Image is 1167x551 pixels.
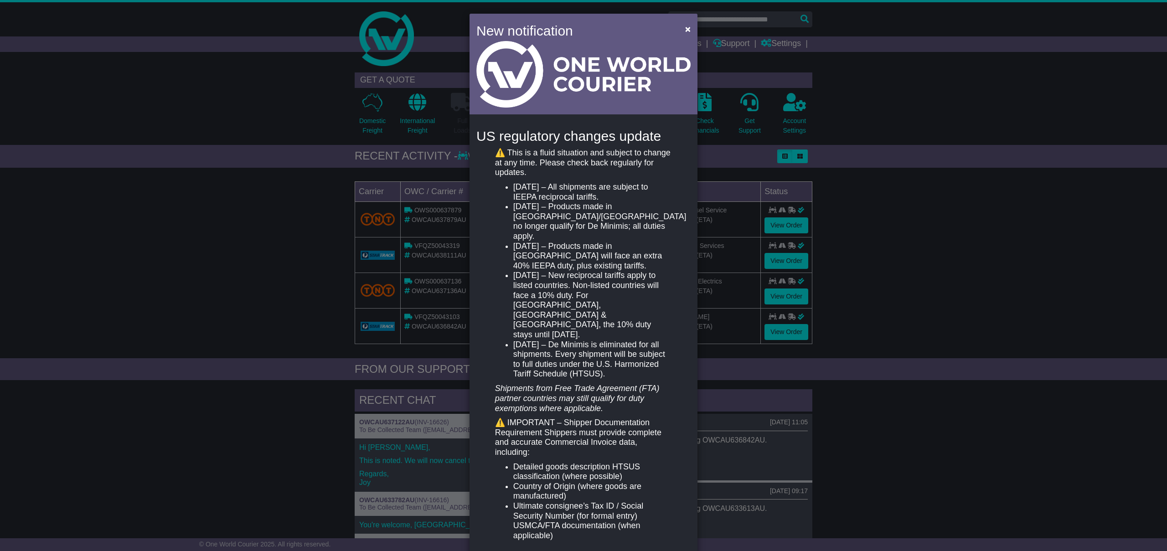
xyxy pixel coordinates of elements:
li: Ultimate consignee’s Tax ID / Social Security Number (for formal entry) USMCA/FTA documentation (... [513,501,672,541]
h4: US regulatory changes update [476,129,691,144]
em: Shipments from Free Trade Agreement (FTA) partner countries may still qualify for duty exemptions... [495,384,660,412]
li: Detailed goods description HTSUS classification (where possible) [513,462,672,482]
h4: New notification [476,21,672,41]
li: [DATE] – Products made in [GEOGRAPHIC_DATA]/[GEOGRAPHIC_DATA] no longer qualify for De Minimis; a... [513,202,672,241]
li: [DATE] – New reciprocal tariffs apply to listed countries. Non-listed countries will face a 10% d... [513,271,672,340]
p: ⚠️ IMPORTANT – Shipper Documentation Requirement Shippers must provide complete and accurate Comm... [495,418,672,457]
button: Close [681,20,695,38]
li: Country of Origin (where goods are manufactured) [513,482,672,501]
li: [DATE] – De Minimis is eliminated for all shipments. Every shipment will be subject to full dutie... [513,340,672,379]
li: [DATE] – All shipments are subject to IEEPA reciprocal tariffs. [513,182,672,202]
li: [DATE] – Products made in [GEOGRAPHIC_DATA] will face an extra 40% IEEPA duty, plus existing tari... [513,242,672,271]
p: ⚠️ This is a fluid situation and subject to change at any time. Please check back regularly for u... [495,148,672,178]
span: × [685,24,691,34]
img: Light [476,41,691,108]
